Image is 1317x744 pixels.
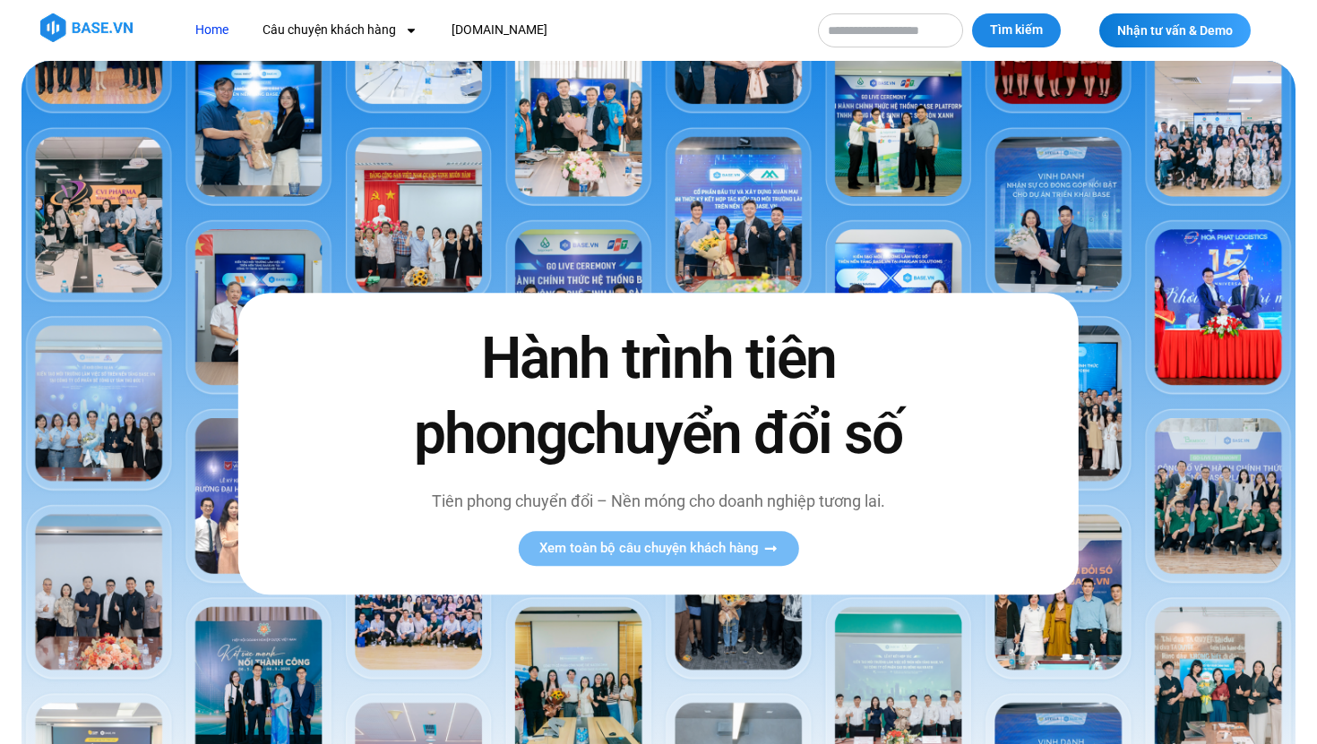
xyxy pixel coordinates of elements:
span: Xem toàn bộ câu chuyện khách hàng [539,542,759,555]
button: Tìm kiếm [972,13,1061,47]
a: Home [182,13,242,47]
a: Nhận tư vấn & Demo [1099,13,1251,47]
a: Xem toàn bộ câu chuyện khách hàng [518,531,798,566]
a: [DOMAIN_NAME] [438,13,561,47]
span: Tìm kiếm [990,21,1043,39]
a: Câu chuyện khách hàng [249,13,431,47]
p: Tiên phong chuyển đổi – Nền móng cho doanh nghiệp tương lai. [376,489,941,513]
span: chuyển đổi số [566,400,902,467]
span: Nhận tư vấn & Demo [1117,24,1233,37]
nav: Menu [182,13,800,47]
h2: Hành trình tiên phong [376,322,941,471]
